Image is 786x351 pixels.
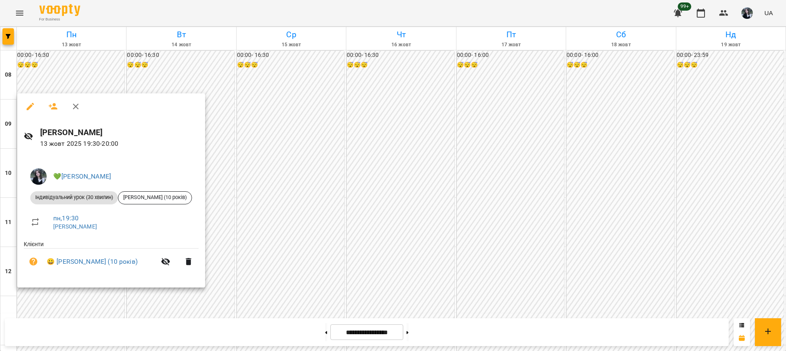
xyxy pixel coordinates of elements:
span: [PERSON_NAME] (10 років) [118,194,192,201]
a: 💚[PERSON_NAME] [53,172,111,180]
div: [PERSON_NAME] (10 років) [118,191,192,204]
h6: [PERSON_NAME] [40,126,199,139]
a: пн , 19:30 [53,214,79,222]
button: Візит ще не сплачено. Додати оплату? [24,252,43,272]
span: Індивідуальний урок (30 хвилин) [30,194,118,201]
img: 91885ff653e4a9d6131c60c331ff4ae6.jpeg [30,168,47,185]
ul: Клієнти [24,240,199,278]
p: 13 жовт 2025 19:30 - 20:00 [40,139,199,149]
a: [PERSON_NAME] [53,223,97,230]
a: 😀 [PERSON_NAME] (10 років) [47,257,138,267]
